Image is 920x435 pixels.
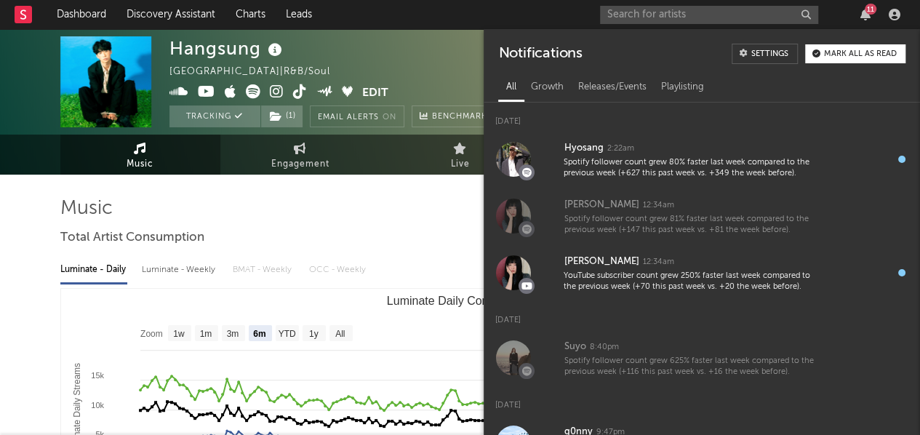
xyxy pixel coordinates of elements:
[362,84,388,103] button: Edit
[278,329,295,339] text: YTD
[484,244,920,301] a: [PERSON_NAME]12:34amYouTube subscriber count grew 250% faster last week compared to the previous ...
[91,371,104,380] text: 15k
[310,105,404,127] button: Email AlertsOn
[380,135,540,175] a: Live
[860,9,871,20] button: 11
[523,75,570,100] div: Growth
[60,135,220,175] a: Music
[564,271,820,293] div: YouTube subscriber count grew 250% faster last week compared to the previous week (+70 this past ...
[173,329,185,339] text: 1w
[432,108,487,126] span: Benchmark
[484,103,920,131] div: [DATE]
[484,301,920,330] div: [DATE]
[412,105,495,127] a: Benchmark
[60,258,127,282] div: Luminate - Daily
[220,135,380,175] a: Engagement
[805,44,905,63] button: Mark all as read
[564,157,820,180] div: Spotify follower count grew 80% faster last week compared to the previous week (+627 this past we...
[127,156,153,173] span: Music
[570,75,653,100] div: Releases/Events
[169,105,260,127] button: Tracking
[600,6,818,24] input: Search for artists
[260,105,303,127] span: ( 1 )
[271,156,329,173] span: Engagement
[607,143,633,154] div: 2:22am
[226,329,239,339] text: 3m
[253,329,265,339] text: 6m
[261,105,303,127] button: (1)
[484,188,920,244] a: [PERSON_NAME]12:34amSpotify follower count grew 81% faster last week compared to the previous wee...
[564,214,820,236] div: Spotify follower count grew 81% faster last week compared to the previous week (+147 this past we...
[386,295,535,307] text: Luminate Daily Consumption
[199,329,212,339] text: 1m
[732,44,798,64] a: Settings
[308,329,318,339] text: 1y
[484,131,920,188] a: Hyosang2:22amSpotify follower count grew 80% faster last week compared to the previous week (+627...
[498,44,582,64] div: Notifications
[564,196,639,214] div: [PERSON_NAME]
[865,4,876,15] div: 11
[142,258,218,282] div: Luminate - Weekly
[564,356,820,378] div: Spotify follower count grew 625% faster last week compared to the previous week (+116 this past w...
[60,229,204,247] span: Total Artist Consumption
[824,50,897,58] div: Mark all as read
[169,36,286,60] div: Hangsung
[498,75,523,100] div: All
[642,257,673,268] div: 12:34am
[484,330,920,386] a: Suyo8:40pmSpotify follower count grew 625% faster last week compared to the previous week (+116 t...
[751,50,788,58] div: Settings
[451,156,470,173] span: Live
[564,338,585,356] div: Suyo
[335,329,345,339] text: All
[140,329,163,339] text: Zoom
[484,386,920,415] div: [DATE]
[564,140,603,157] div: Hyosang
[564,253,639,271] div: [PERSON_NAME]
[91,401,104,410] text: 10k
[383,113,396,121] em: On
[589,342,618,353] div: 8:40pm
[169,63,347,81] div: [GEOGRAPHIC_DATA] | R&B/Soul
[653,75,711,100] div: Playlisting
[642,200,673,211] div: 12:34am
